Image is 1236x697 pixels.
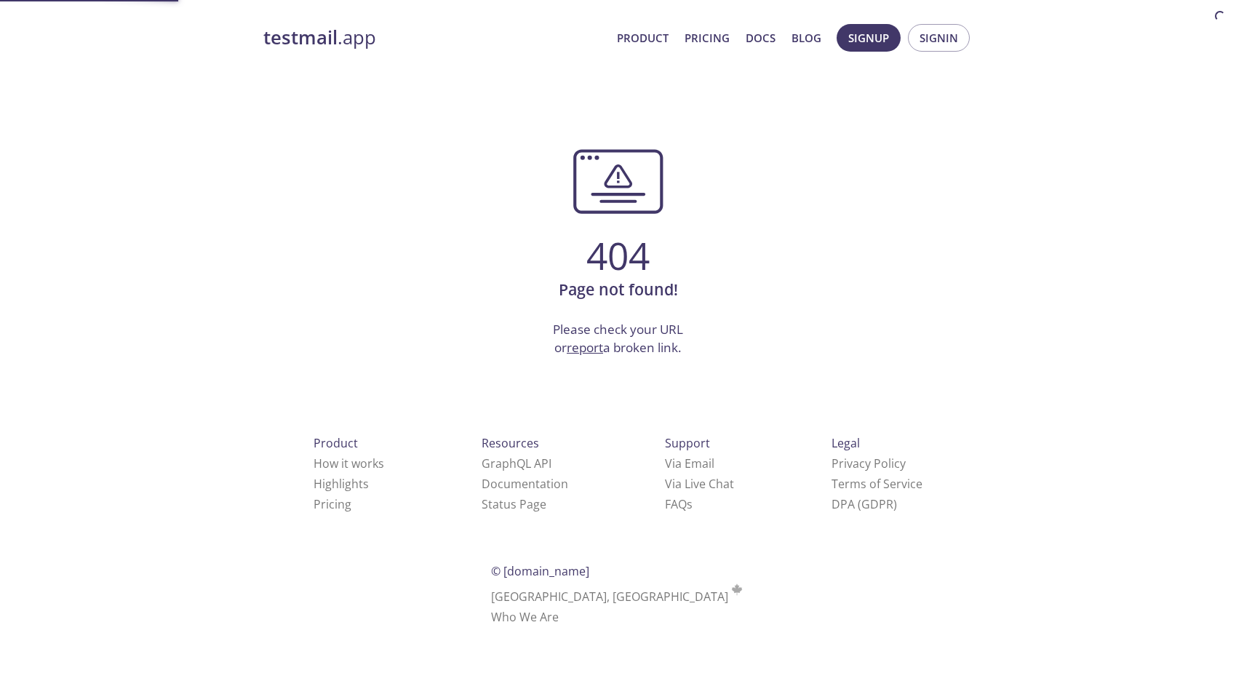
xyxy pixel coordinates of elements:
[665,435,710,451] span: Support
[491,563,589,579] span: © [DOMAIN_NAME]
[567,339,603,356] a: report
[491,609,559,625] a: Who We Are
[837,24,901,52] button: Signup
[665,476,734,492] a: Via Live Chat
[314,496,351,512] a: Pricing
[314,476,369,492] a: Highlights
[482,455,551,471] a: GraphQL API
[848,28,889,47] span: Signup
[832,496,897,512] a: DPA (GDPR)
[482,476,568,492] a: Documentation
[665,455,714,471] a: Via Email
[263,25,605,50] a: testmail.app
[665,496,693,512] a: FAQ
[263,234,973,277] h3: 404
[263,320,973,357] p: Please check your URL or a broken link.
[617,28,669,47] a: Product
[314,435,358,451] span: Product
[832,455,906,471] a: Privacy Policy
[792,28,821,47] a: Blog
[685,28,730,47] a: Pricing
[832,435,860,451] span: Legal
[832,476,922,492] a: Terms of Service
[314,455,384,471] a: How it works
[263,277,973,302] h6: Page not found!
[920,28,958,47] span: Signin
[263,25,338,50] strong: testmail
[482,496,546,512] a: Status Page
[482,435,539,451] span: Resources
[746,28,776,47] a: Docs
[491,589,745,605] span: [GEOGRAPHIC_DATA], [GEOGRAPHIC_DATA]
[908,24,970,52] button: Signin
[687,496,693,512] span: s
